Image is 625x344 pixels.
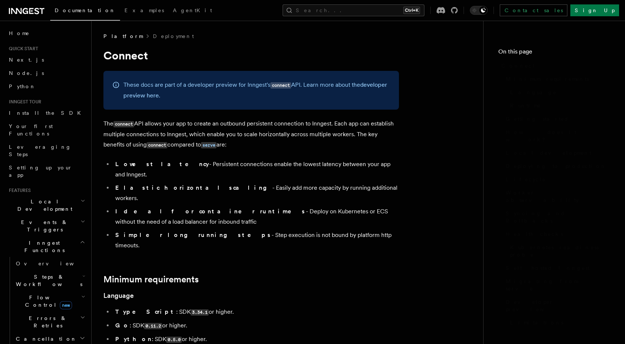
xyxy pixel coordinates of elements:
[283,4,424,16] button: Search...Ctrl+K
[500,4,567,16] a: Contact sales
[510,89,557,96] span: Language
[173,7,212,13] span: AgentKit
[6,216,87,236] button: Events & Triggers
[6,236,87,257] button: Inngest Functions
[115,336,152,343] strong: Python
[13,273,82,288] span: Steps & Workflows
[506,264,590,272] span: Self hosted Inngest
[13,270,87,291] button: Steps & Workflows
[6,161,87,182] a: Setting up your app
[498,47,610,59] h4: On this page
[503,227,610,241] a: Health checks
[503,295,610,316] a: Developer preview
[6,188,31,193] span: Features
[503,125,610,146] a: How does it work?
[507,99,610,112] a: Runtime
[9,70,44,76] span: Node.js
[9,144,71,157] span: Leveraging Steps
[270,82,291,89] code: connect
[506,230,563,238] span: Health checks
[115,231,271,238] strong: Simpler long running steps
[506,189,610,204] span: Worker observability
[13,312,87,332] button: Errors & Retries
[503,146,610,159] a: Local development
[503,186,610,207] a: Worker observability
[9,57,44,63] span: Next.js
[201,142,216,148] code: serve
[6,66,87,80] a: Node.js
[506,176,546,183] span: Lifecycle
[6,195,87,216] button: Local Development
[113,230,399,251] li: - Step execution is not bound by platform http timeouts.
[506,75,589,83] span: Minimum requirements
[9,83,36,89] span: Python
[506,298,610,313] span: Developer preview
[6,106,87,120] a: Install the SDK
[13,291,87,312] button: Flow Controlnew
[166,337,182,343] code: 0.5.0
[103,49,399,62] h1: Connect
[9,30,30,37] span: Home
[6,140,87,161] a: Leveraging Steps
[6,198,81,213] span: Local Development
[103,118,399,150] p: The API allows your app to create an outbound persistent connection to Inngest. Each app can esta...
[50,2,120,21] a: Documentation
[16,261,92,266] span: Overview
[115,208,306,215] strong: Ideal for container runtimes
[103,274,199,285] a: Minimum requirements
[506,115,569,123] span: Getting started
[120,2,168,20] a: Examples
[6,99,41,105] span: Inngest tour
[506,210,610,224] span: Syncing and Rollbacks
[9,123,53,137] span: Your first Functions
[470,6,488,15] button: Toggle dark mode
[503,159,610,173] a: Deploying to production
[153,32,194,40] a: Deployment
[501,62,535,69] span: Connect
[9,165,72,178] span: Setting up your app
[103,290,134,301] a: Language
[503,207,610,227] a: Syncing and Rollbacks
[9,110,85,116] span: Install the SDK
[13,314,80,329] span: Errors & Retries
[503,261,610,275] a: Self hosted Inngest
[191,309,209,316] code: 3.34.1
[507,316,610,329] a: Limitations
[6,120,87,140] a: Your first Functions
[113,159,399,180] li: - Persistent connections enable the lowest latency between your app and Inngest.
[168,2,216,20] a: AgentKit
[506,128,610,143] span: How does it work?
[6,46,38,52] span: Quick start
[103,32,143,40] span: Platform
[60,301,72,309] span: new
[13,335,77,343] span: Cancellation
[13,257,87,270] a: Overview
[570,4,619,16] a: Sign Up
[147,142,167,148] code: connect
[113,206,399,227] li: - Deploy on Kubernetes or ECS without the need of a load balancer for inbound traffic
[115,308,176,315] strong: TypeScript
[115,322,130,329] strong: Go
[510,102,541,109] span: Runtime
[124,7,164,13] span: Examples
[510,319,563,326] span: Limitations
[113,307,399,317] li: : SDK or higher.
[13,294,81,309] span: Flow Control
[6,80,87,93] a: Python
[403,7,420,14] kbd: Ctrl+K
[115,184,272,191] strong: Elastic horizontal scaling
[113,183,399,203] li: - Easily add more capacity by running additional workers.
[201,141,216,148] a: serve
[144,323,162,329] code: 0.11.2
[503,173,610,186] a: Lifecycle
[6,219,81,233] span: Events & Triggers
[510,244,610,258] span: Kubernetes readiness probe
[498,59,610,72] a: Connect
[6,53,87,66] a: Next.js
[6,239,80,254] span: Inngest Functions
[507,86,610,99] a: Language
[503,112,610,125] a: Getting started
[507,241,610,261] a: Kubernetes readiness probe
[506,149,591,156] span: Local development
[113,320,399,331] li: : SDK or higher.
